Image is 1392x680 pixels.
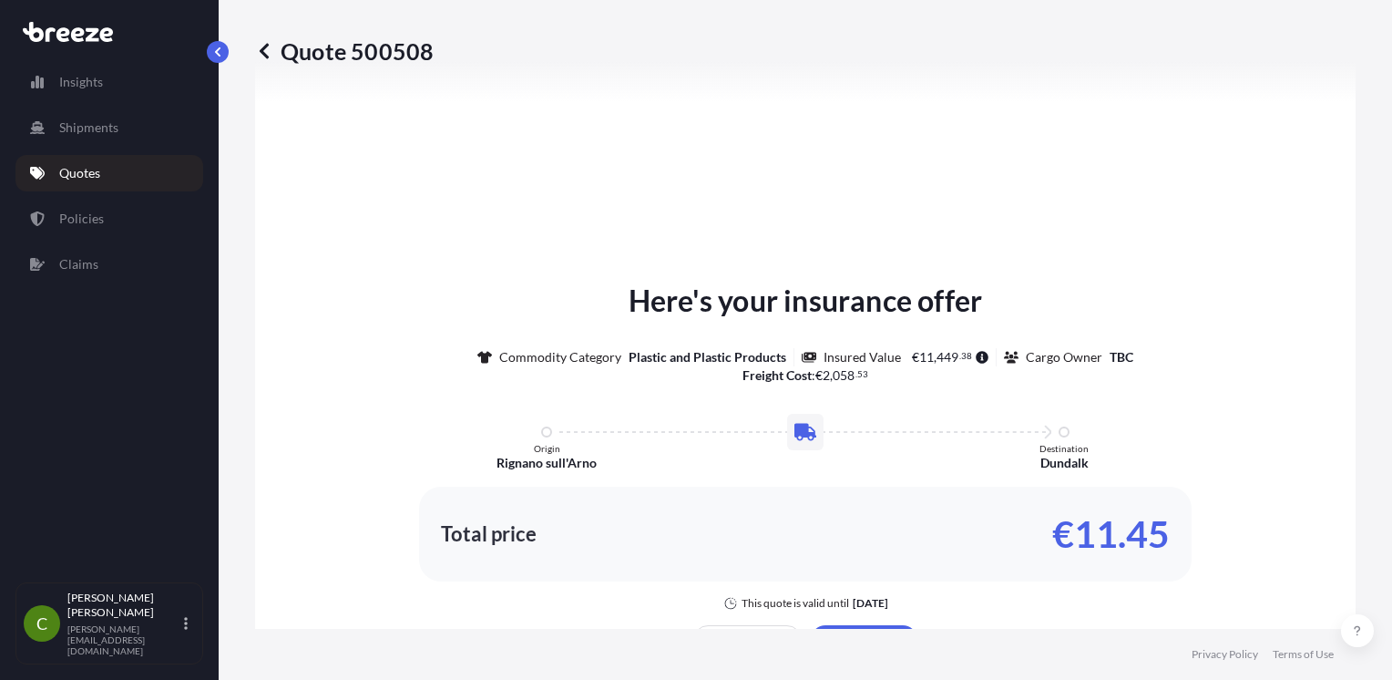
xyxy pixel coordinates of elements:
p: Here's your insurance offer [629,279,982,323]
p: Origin [534,443,560,454]
a: Shipments [15,109,203,146]
span: 449 [937,351,958,364]
a: Privacy Policy [1192,647,1258,662]
p: Shipments [59,118,118,137]
p: : [742,366,869,385]
span: 2 [823,369,830,382]
p: Commodity Category [499,348,621,366]
p: Quotes [59,164,100,182]
p: Cargo Owner [1026,348,1102,366]
span: € [815,369,823,382]
a: Claims [15,246,203,283]
span: , [934,351,937,364]
span: , [830,369,833,382]
p: This quote is valid until [742,596,849,611]
p: Claims [59,255,98,273]
p: Total price [441,525,537,543]
p: [PERSON_NAME] [PERSON_NAME] [67,591,180,620]
p: Dundalk [1040,454,1089,472]
p: Insured Value [824,348,901,366]
span: 38 [961,353,972,359]
a: Policies [15,201,203,237]
p: Insights [59,73,103,91]
span: 11 [919,351,934,364]
span: . [959,353,961,359]
span: C [36,614,47,633]
p: Rignano sull'Arno [496,454,597,472]
button: Update Details [693,625,802,654]
p: Destination [1039,443,1089,454]
p: [DATE] [853,596,888,611]
button: Refer a Policy [811,625,917,654]
p: €11.45 [1052,520,1170,549]
p: Policies [59,210,104,228]
p: TBC [1110,348,1133,366]
a: Quotes [15,155,203,191]
b: Freight Cost [742,367,812,383]
span: . [855,371,857,377]
a: Terms of Use [1273,647,1334,662]
span: € [912,351,919,364]
p: Quote 500508 [255,36,434,66]
span: 53 [857,371,868,377]
p: Plastic and Plastic Products [629,348,786,366]
p: [PERSON_NAME][EMAIL_ADDRESS][DOMAIN_NAME] [67,623,180,656]
span: 058 [833,369,855,382]
a: Insights [15,64,203,100]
